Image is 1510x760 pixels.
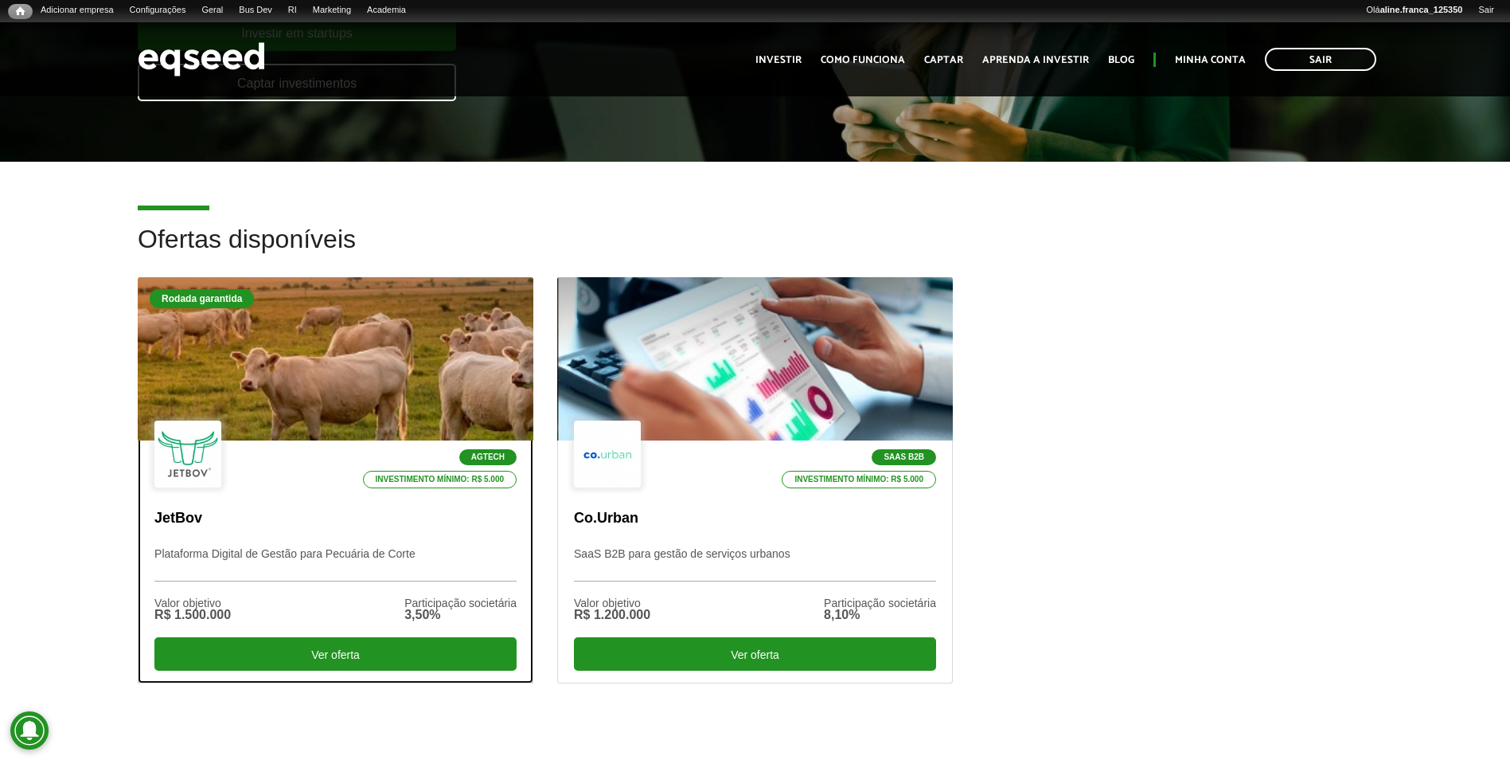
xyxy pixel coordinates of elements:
[138,225,1372,277] h2: Ofertas disponíveis
[280,4,305,17] a: RI
[154,609,231,621] div: R$ 1.500.000
[557,277,953,684] a: SaaS B2B Investimento mínimo: R$ 5.000 Co.Urban SaaS B2B para gestão de serviços urbanos Valor ob...
[404,609,517,621] div: 3,50%
[574,597,650,609] div: Valor objetivo
[154,637,517,671] div: Ver oferta
[16,6,25,17] span: Início
[305,4,359,17] a: Marketing
[1470,4,1502,17] a: Sair
[1175,55,1246,65] a: Minha conta
[231,4,280,17] a: Bus Dev
[574,637,936,671] div: Ver oferta
[150,289,254,308] div: Rodada garantida
[824,597,936,609] div: Participação societária
[154,547,517,582] p: Plataforma Digital de Gestão para Pecuária de Corte
[138,38,265,80] img: EqSeed
[404,597,517,609] div: Participação societária
[459,449,517,465] p: Agtech
[924,55,963,65] a: Captar
[138,277,533,684] a: Rodada garantida Agtech Investimento mínimo: R$ 5.000 JetBov Plataforma Digital de Gestão para Pe...
[363,471,517,488] p: Investimento mínimo: R$ 5.000
[755,55,802,65] a: Investir
[1265,48,1376,71] a: Sair
[154,510,517,527] p: JetBov
[1380,5,1463,14] strong: aline.franca_125350
[872,449,936,465] p: SaaS B2B
[1108,55,1134,65] a: Blog
[122,4,194,17] a: Configurações
[782,471,936,488] p: Investimento mínimo: R$ 5.000
[821,55,905,65] a: Como funciona
[574,510,936,527] p: Co.Urban
[154,597,231,609] div: Valor objetivo
[8,4,33,19] a: Início
[574,609,650,621] div: R$ 1.200.000
[193,4,231,17] a: Geral
[824,609,936,621] div: 8,10%
[33,4,122,17] a: Adicionar empresa
[359,4,414,17] a: Academia
[574,547,936,582] p: SaaS B2B para gestão de serviços urbanos
[982,55,1089,65] a: Aprenda a investir
[1359,4,1471,17] a: Oláaline.franca_125350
